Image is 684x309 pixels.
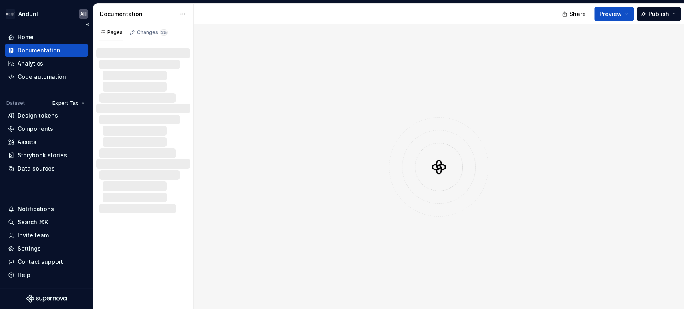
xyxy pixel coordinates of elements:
div: Assets [18,138,36,146]
button: Collapse sidebar [82,19,93,30]
div: Notifications [18,205,54,213]
div: Invite team [18,231,49,239]
button: Preview [594,7,634,21]
div: Design tokens [18,112,58,120]
button: AndúrilAH [2,5,91,22]
button: Expert Tax [49,98,88,109]
span: Preview [599,10,622,18]
div: Search ⌘K [18,218,48,226]
a: Code automation [5,70,88,83]
div: Documentation [18,46,61,54]
div: Home [18,33,34,41]
button: Search ⌘K [5,216,88,229]
span: Expert Tax [52,100,78,106]
a: Home [5,31,88,44]
div: Changes [137,29,168,36]
span: Publish [648,10,669,18]
div: Documentation [100,10,176,18]
img: 572984b3-56a8-419d-98bc-7b186c70b928.png [6,9,15,19]
a: Documentation [5,44,88,57]
button: Help [5,269,88,281]
a: Assets [5,136,88,148]
div: Analytics [18,60,43,68]
svg: Supernova Logo [26,295,67,303]
a: Data sources [5,162,88,175]
a: Invite team [5,229,88,242]
button: Notifications [5,203,88,215]
div: Pages [99,29,123,36]
a: Analytics [5,57,88,70]
a: Settings [5,242,88,255]
div: Help [18,271,30,279]
a: Storybook stories [5,149,88,162]
div: Andúril [18,10,38,18]
span: 25 [160,29,168,36]
div: Settings [18,245,41,253]
button: Share [558,7,591,21]
button: Publish [637,7,681,21]
button: Contact support [5,255,88,268]
div: Code automation [18,73,66,81]
div: Storybook stories [18,151,67,159]
div: Data sources [18,165,55,173]
div: AH [80,11,87,17]
span: Share [569,10,586,18]
a: Design tokens [5,109,88,122]
div: Contact support [18,258,63,266]
div: Components [18,125,53,133]
a: Components [5,122,88,135]
div: Dataset [6,100,25,106]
